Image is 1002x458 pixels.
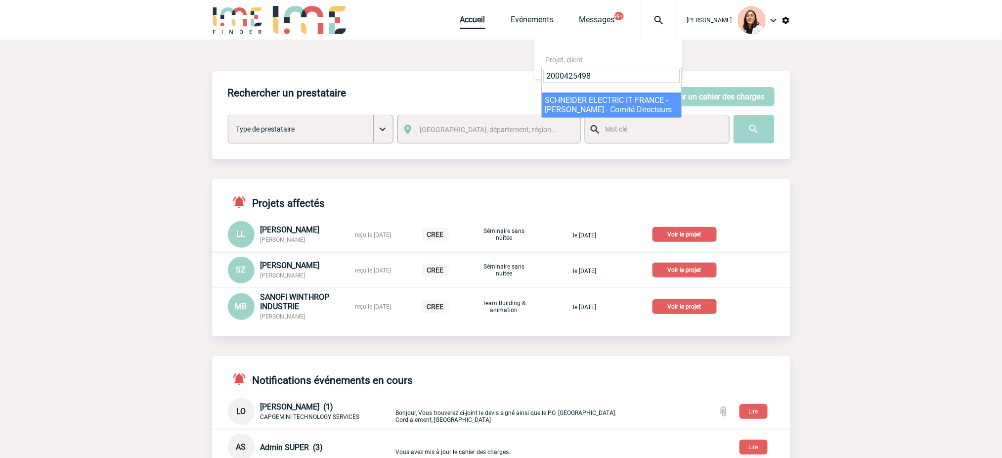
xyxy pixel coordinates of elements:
[420,126,557,134] span: [GEOGRAPHIC_DATA], département, région...
[687,17,732,24] span: [PERSON_NAME]
[261,402,334,412] span: [PERSON_NAME] (1)
[355,267,392,274] span: reçu le [DATE]
[579,15,615,29] a: Messages
[237,229,246,239] span: LL
[603,123,720,136] input: Mot clé
[422,264,449,276] p: CREE
[261,413,360,420] span: CAPGEMINI TECHNOLOGY SERVICES
[261,443,323,452] span: Admin SUPER (3)
[573,268,596,275] span: le [DATE]
[261,261,320,270] span: [PERSON_NAME]
[740,440,768,455] button: Lire
[740,404,768,419] button: Lire
[228,398,394,425] div: Conversation privée : Client - Agence
[738,6,766,34] img: 129834-0.png
[228,442,628,451] a: AS Admin SUPER (3) Vous avez mis à jour le cahier des charges.
[732,442,776,451] a: Lire
[228,87,347,99] h4: Rechercher un prestataire
[653,263,717,277] p: Voir le projet
[236,407,246,416] span: LO
[261,292,330,311] span: SANOFI WINTHROP INDUSTRIE
[653,299,717,314] p: Voir le projet
[653,227,717,242] p: Voir le projet
[460,15,485,29] a: Accueil
[261,236,305,243] span: [PERSON_NAME]
[511,15,554,29] a: Evénements
[212,6,263,34] img: IME-Finder
[653,265,721,274] a: Voir le projet
[228,372,413,386] h4: Notifications événements en cours
[573,304,596,311] span: le [DATE]
[734,115,775,143] input: Submit
[355,231,392,238] span: reçu le [DATE]
[232,372,253,386] img: notifications-active-24-px-r.png
[614,12,624,20] button: 99+
[542,92,682,117] li: SCHNEIDER ELECTRIC IT FRANCE - [PERSON_NAME] - Comité Directeurs
[355,303,392,310] span: reçu le [DATE]
[228,195,325,209] h4: Projets affectés
[261,313,305,320] span: [PERSON_NAME]
[228,406,628,415] a: LO [PERSON_NAME] (1) CAPGEMINI TECHNOLOGY SERVICES Bonjour, Vous trouverez ci-joint le devis sign...
[653,301,721,311] a: Voir le projet
[573,232,596,239] span: le [DATE]
[396,400,628,423] p: Bonjour, Vous trouverez ci-joint le devis signé ainsi que le PO. [GEOGRAPHIC_DATA]. Cordialement,...
[236,265,246,275] span: SZ
[422,300,449,313] p: CREE
[236,442,246,452] span: AS
[546,56,583,64] span: Projet, client
[422,228,449,241] p: CREE
[235,302,247,311] span: MB
[396,439,628,456] p: Vous avez mis à jour le cahier des charges.
[479,300,529,314] p: Team Building & animation
[479,263,529,277] p: Séminaire sans nuitée
[479,228,529,241] p: Séminaire sans nuitée
[732,406,776,415] a: Lire
[653,229,721,238] a: Voir le projet
[261,272,305,279] span: [PERSON_NAME]
[261,225,320,234] span: [PERSON_NAME]
[232,195,253,209] img: notifications-active-24-px-r.png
